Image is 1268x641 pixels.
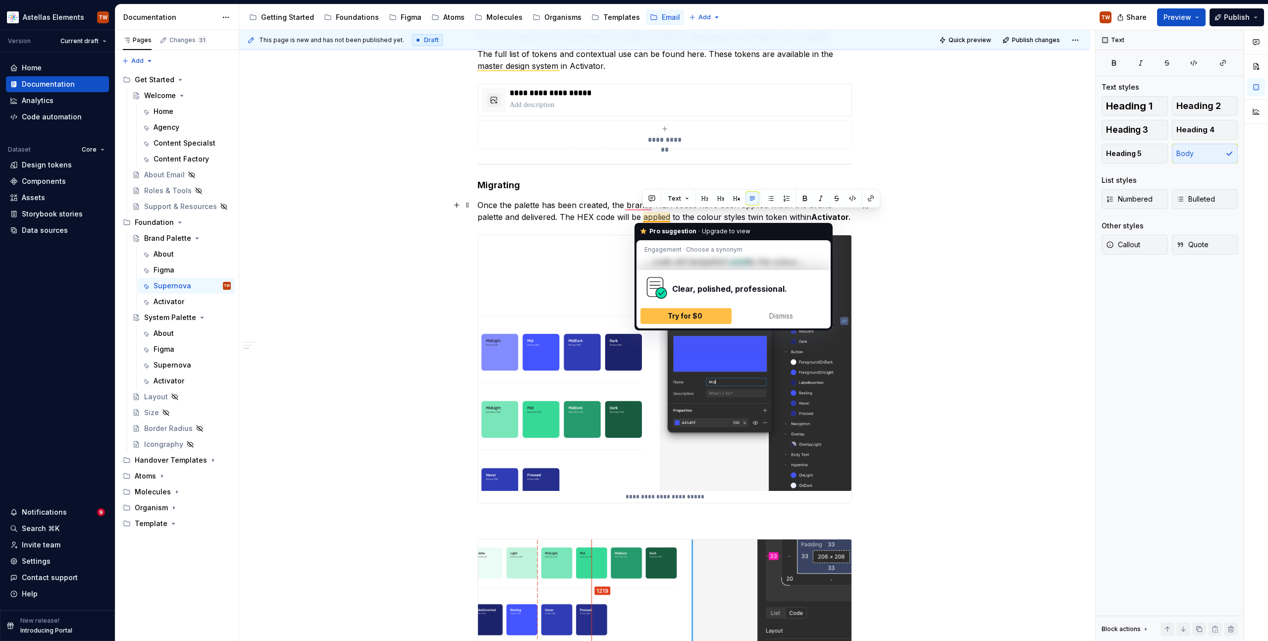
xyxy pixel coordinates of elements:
[128,230,235,246] a: Brand Palette
[6,157,109,173] a: Design tokens
[135,503,168,513] div: Organism
[154,360,191,370] div: Supernova
[1102,235,1168,255] button: Callout
[144,170,185,180] div: About Email
[477,199,852,223] p: Once the palette has been created, the brands HEX codes have been applied within the brand palett...
[154,107,173,116] div: Home
[22,160,72,170] div: Design tokens
[22,540,60,550] div: Invite team
[603,12,640,22] div: Templates
[22,209,83,219] div: Storybook stories
[6,173,109,189] a: Components
[1102,189,1168,209] button: Numbered
[135,455,207,465] div: Handover Templates
[154,344,174,354] div: Figma
[224,281,230,291] div: TW
[138,294,235,310] a: Activator
[1102,144,1168,163] button: Heading 5
[1000,33,1064,47] button: Publish changes
[128,436,235,452] a: Icongraphy
[60,37,99,45] span: Current draft
[135,487,171,497] div: Molecules
[6,109,109,125] a: Code automation
[138,262,235,278] a: Figma
[144,233,191,243] div: Brand Palette
[169,36,207,44] div: Changes
[131,57,144,65] span: Add
[154,265,174,275] div: Figma
[1012,36,1060,44] span: Publish changes
[646,9,684,25] a: Email
[427,9,469,25] a: Atoms
[1172,189,1238,209] button: Bulleted
[22,573,78,583] div: Contact support
[1102,82,1139,92] div: Text styles
[138,357,235,373] a: Supernova
[154,281,191,291] div: Supernova
[144,408,159,418] div: Size
[138,119,235,135] a: Agency
[154,249,174,259] div: About
[22,524,59,534] div: Search ⌘K
[144,439,183,449] div: Icongraphy
[22,112,82,122] div: Code automation
[443,12,465,22] div: Atoms
[138,325,235,341] a: About
[1126,12,1147,22] span: Share
[6,190,109,206] a: Assets
[1106,149,1142,159] span: Heading 5
[1101,13,1110,21] div: TW
[138,373,235,389] a: Activator
[154,376,184,386] div: Activator
[119,468,235,484] div: Atoms
[1172,235,1238,255] button: Quote
[99,13,107,21] div: TW
[528,9,585,25] a: Organisms
[135,217,174,227] div: Foundation
[663,192,693,206] button: Text
[119,500,235,516] div: Organism
[22,225,68,235] div: Data sources
[662,12,680,22] div: Email
[1176,240,1209,250] span: Quote
[56,34,111,48] button: Current draft
[22,79,75,89] div: Documentation
[123,36,152,44] div: Pages
[22,96,53,106] div: Analytics
[1172,96,1238,116] button: Heading 2
[128,88,235,104] a: Welcome
[424,36,439,44] span: Draft
[7,11,19,23] img: b2369ad3-f38c-46c1-b2a2-f2452fdbdcd2.png
[1106,125,1148,135] span: Heading 3
[6,206,109,222] a: Storybook stories
[245,9,318,25] a: Getting Started
[138,151,235,167] a: Content Factory
[6,76,109,92] a: Documentation
[154,122,179,132] div: Agency
[1106,194,1153,204] span: Numbered
[6,521,109,536] button: Search ⌘K
[245,7,684,27] div: Page tree
[77,143,109,157] button: Core
[135,75,174,85] div: Get Started
[119,484,235,500] div: Molecules
[668,195,681,203] span: Text
[154,297,184,307] div: Activator
[128,421,235,436] a: Border Radius
[6,222,109,238] a: Data sources
[8,146,31,154] div: Dataset
[1102,625,1141,633] div: Block actions
[128,310,235,325] a: System Palette
[144,202,217,212] div: Support & Resources
[1210,8,1264,26] button: Publish
[128,167,235,183] a: About Email
[1102,96,1168,116] button: Heading 1
[544,12,581,22] div: Organisms
[1112,8,1153,26] button: Share
[477,179,852,191] h4: Migrating
[135,519,167,529] div: Template
[471,9,527,25] a: Molecules
[123,12,217,22] div: Documentation
[6,537,109,553] a: Invite team
[154,138,215,148] div: Content Specialst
